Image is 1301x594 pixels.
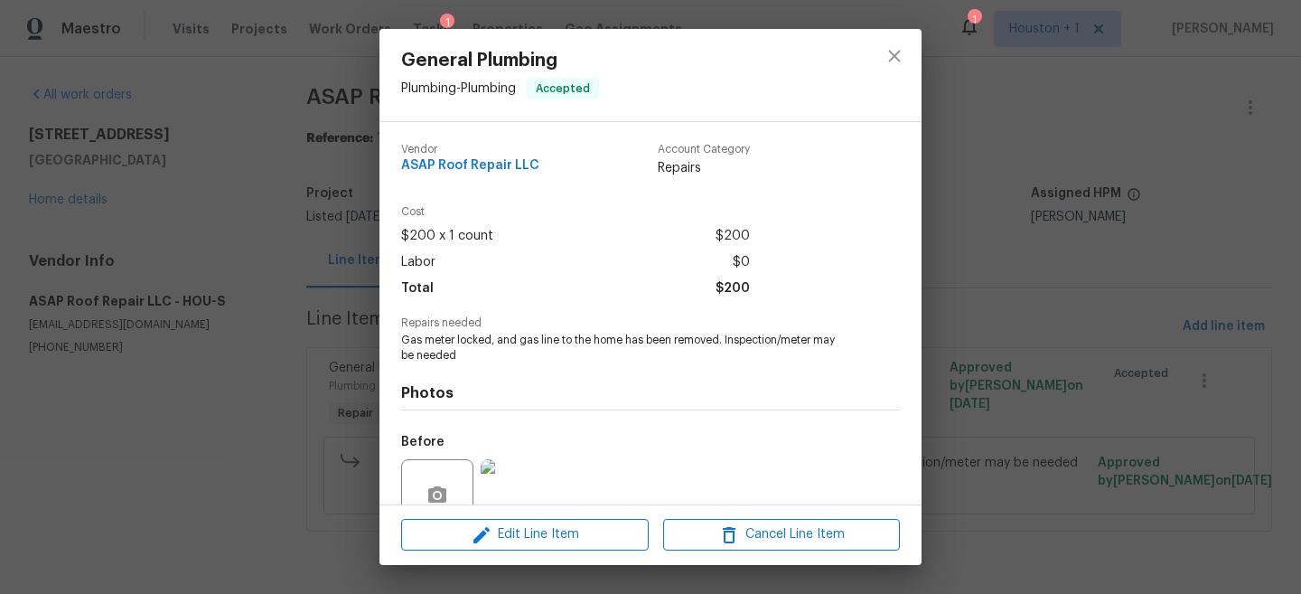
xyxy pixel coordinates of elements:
span: $200 x 1 count [401,223,493,250]
button: Cancel Line Item [663,519,900,551]
span: Edit Line Item [407,523,643,546]
span: Labor [401,250,435,276]
span: Gas meter locked, and gas line to the home has been removed. Inspection/meter may be needed [401,333,850,363]
span: Repairs needed [401,317,900,329]
button: close [873,34,916,78]
span: Account Category [658,144,750,156]
span: $0 [733,250,750,276]
span: Vendor [401,144,539,156]
span: Cancel Line Item [669,523,894,546]
span: $200 [716,276,750,302]
span: General Plumbing [401,51,599,71]
div: 1 [440,14,454,32]
div: 1 [968,11,980,29]
span: Cost [401,206,750,218]
span: Plumbing - Plumbing [401,82,516,95]
h5: Before [401,436,445,448]
h4: Photos [401,384,900,402]
span: Accepted [529,80,597,98]
span: ASAP Roof Repair LLC [401,159,539,173]
span: $200 [716,223,750,250]
button: Edit Line Item [401,519,649,551]
span: Repairs [658,159,750,177]
span: Total [401,276,434,302]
